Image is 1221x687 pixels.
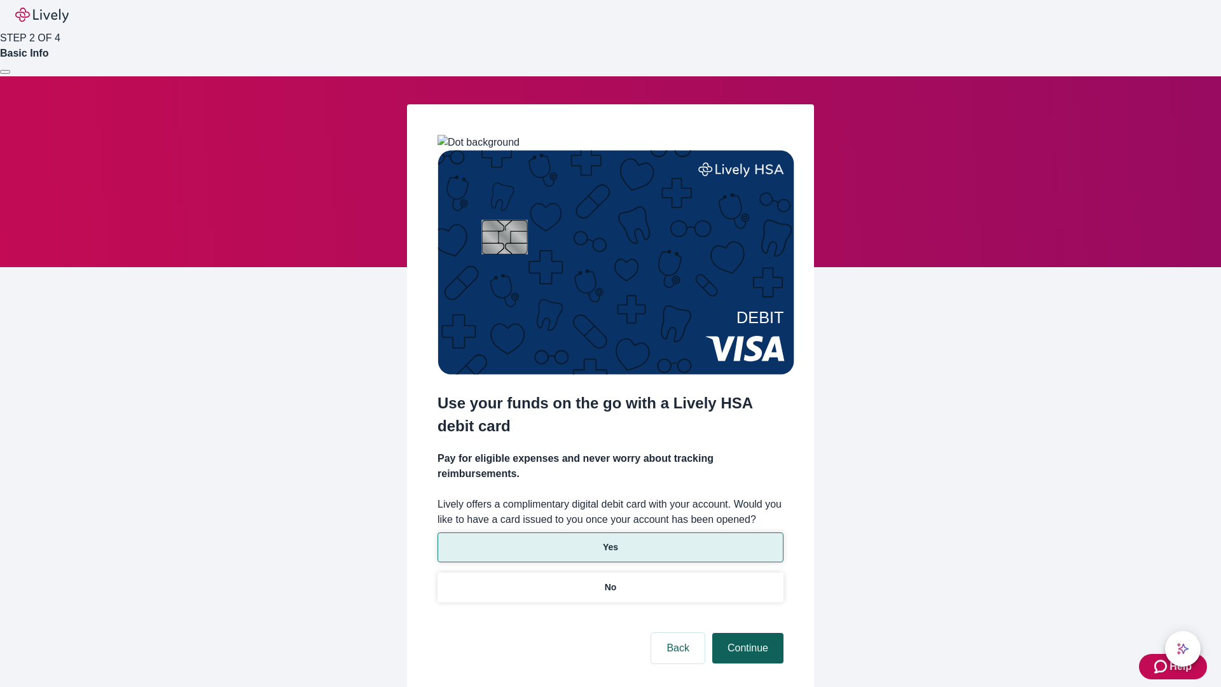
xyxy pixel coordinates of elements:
p: Yes [603,541,618,554]
button: Continue [712,633,783,663]
button: Back [651,633,705,663]
label: Lively offers a complimentary digital debit card with your account. Would you like to have a card... [438,497,783,527]
img: Dot background [438,135,520,150]
svg: Lively AI Assistant [1176,642,1189,655]
img: Lively [15,8,69,23]
img: Debit card [438,150,794,375]
h4: Pay for eligible expenses and never worry about tracking reimbursements. [438,451,783,482]
svg: Zendesk support icon [1154,659,1169,674]
button: Yes [438,532,783,562]
button: Zendesk support iconHelp [1139,654,1207,679]
p: No [605,581,617,594]
button: No [438,572,783,602]
button: chat [1165,631,1201,667]
h2: Use your funds on the go with a Lively HSA debit card [438,392,783,438]
span: Help [1169,659,1192,674]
